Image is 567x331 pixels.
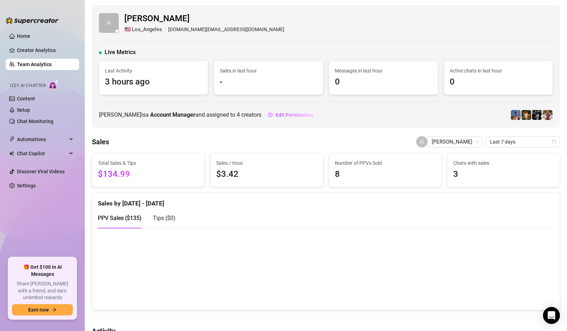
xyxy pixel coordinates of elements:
[453,168,554,181] span: 3
[450,67,547,75] span: Active chats in last hour
[98,193,554,208] div: Sales by [DATE] - [DATE]
[28,307,49,313] span: Earn now
[543,307,560,324] div: Open Intercom Messenger
[124,25,131,34] span: 🇺🇸
[450,75,547,89] span: 0
[92,137,109,147] h4: Sales
[17,107,30,113] a: Setup
[17,134,67,145] span: Automations
[52,307,57,312] span: arrow-right
[17,183,36,188] a: Settings
[105,75,202,89] span: 3 hours ago
[543,110,553,120] img: Destiny
[12,304,73,315] button: Earn nowarrow-right
[132,25,162,34] span: Los_Angeles
[419,139,424,144] span: user
[17,45,73,56] a: Creator Analytics
[17,118,53,124] a: Chat Monitoring
[99,110,261,119] span: [PERSON_NAME] is a and assigned to creators
[10,82,46,89] span: Izzy AI Chatter
[267,109,314,121] button: Edit Permissions
[335,159,436,167] span: Number of PPVs Sold
[490,137,556,147] span: Last 7 days
[268,112,273,117] span: setting
[9,151,14,156] img: Chat Copilot
[48,80,59,90] img: AI Chatter
[17,33,30,39] a: Home
[106,21,111,25] span: user
[335,168,436,181] span: 8
[12,264,73,278] span: 🎁 Get $100 in AI Messages
[276,112,313,118] span: Edit Permissions
[552,140,556,144] span: calendar
[105,67,202,75] span: Last Activity
[532,110,542,120] img: Marvin
[124,12,284,25] span: [PERSON_NAME]
[12,280,73,301] span: Share [PERSON_NAME] with a friend, and earn unlimited rewards
[150,111,195,118] b: Account Manager
[17,148,67,159] span: Chat Copilot
[6,17,59,24] img: logo-BBDzfeDw.svg
[124,25,284,34] div: [DOMAIN_NAME][EMAIL_ADDRESS][DOMAIN_NAME]
[511,110,521,120] img: Dallas
[17,96,35,101] a: Content
[521,110,531,120] img: Marvin
[98,215,142,221] span: PPV Sales ( $135 )
[9,137,15,142] span: thunderbolt
[153,215,176,221] span: Tips ( $0 )
[335,67,432,75] span: Messages in last hour
[17,62,52,67] a: Team Analytics
[335,75,432,89] span: 0
[237,111,240,118] span: 4
[17,169,65,174] a: Discover Viral Videos
[216,159,317,167] span: Sales / Hour
[220,67,317,75] span: Sales in last hour
[216,168,317,181] span: $3.42
[432,137,479,147] span: Carlos Pineda
[453,159,554,167] span: Chats with sales
[98,168,199,181] span: $134.99
[220,75,317,89] span: -
[98,159,199,167] span: Total Sales & Tips
[105,48,136,57] span: Live Metrics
